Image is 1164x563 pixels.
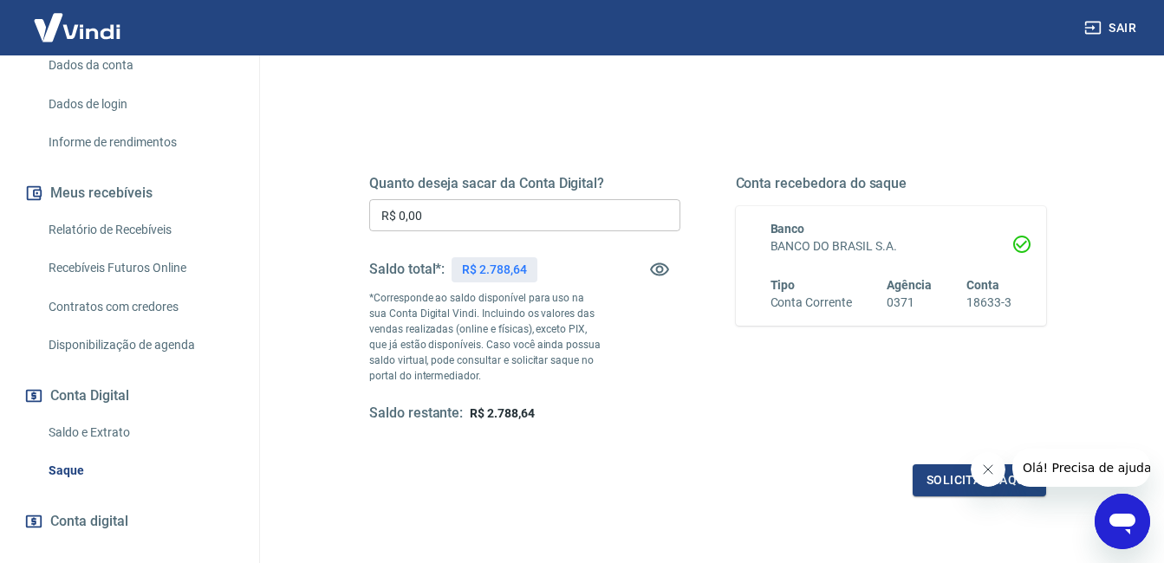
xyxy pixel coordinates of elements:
[887,294,932,312] h6: 0371
[771,222,805,236] span: Banco
[42,125,238,160] a: Informe de rendimentos
[50,509,128,534] span: Conta digital
[42,415,238,450] a: Saldo e Extrato
[21,174,238,212] button: Meus recebíveis
[1012,449,1150,487] iframe: Mensagem da empresa
[42,327,238,363] a: Disponibilização de agenda
[369,290,602,384] p: *Corresponde ao saldo disponível para uso na sua Conta Digital Vindi. Incluindo os valores das ve...
[771,237,1012,256] h6: BANCO DO BRASIL S.A.
[887,278,932,292] span: Agência
[470,406,534,420] span: R$ 2.788,64
[966,278,999,292] span: Conta
[736,175,1047,192] h5: Conta recebedora do saque
[462,261,526,279] p: R$ 2.788,64
[971,452,1005,487] iframe: Fechar mensagem
[369,261,445,278] h5: Saldo total*:
[42,250,238,286] a: Recebíveis Futuros Online
[771,278,796,292] span: Tipo
[42,87,238,122] a: Dados de login
[42,289,238,325] a: Contratos com credores
[771,294,852,312] h6: Conta Corrente
[369,404,463,423] h5: Saldo restante:
[369,175,680,192] h5: Quanto deseja sacar da Conta Digital?
[10,12,146,26] span: Olá! Precisa de ajuda?
[21,1,133,54] img: Vindi
[913,464,1046,496] button: Solicitar saque
[42,48,238,83] a: Dados da conta
[21,377,238,415] button: Conta Digital
[42,453,238,489] a: Saque
[21,502,238,540] a: Conta digital
[966,294,1011,312] h6: 18633-3
[1081,12,1143,44] button: Sair
[1095,494,1150,549] iframe: Botão para abrir a janela de mensagens
[42,212,238,248] a: Relatório de Recebíveis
